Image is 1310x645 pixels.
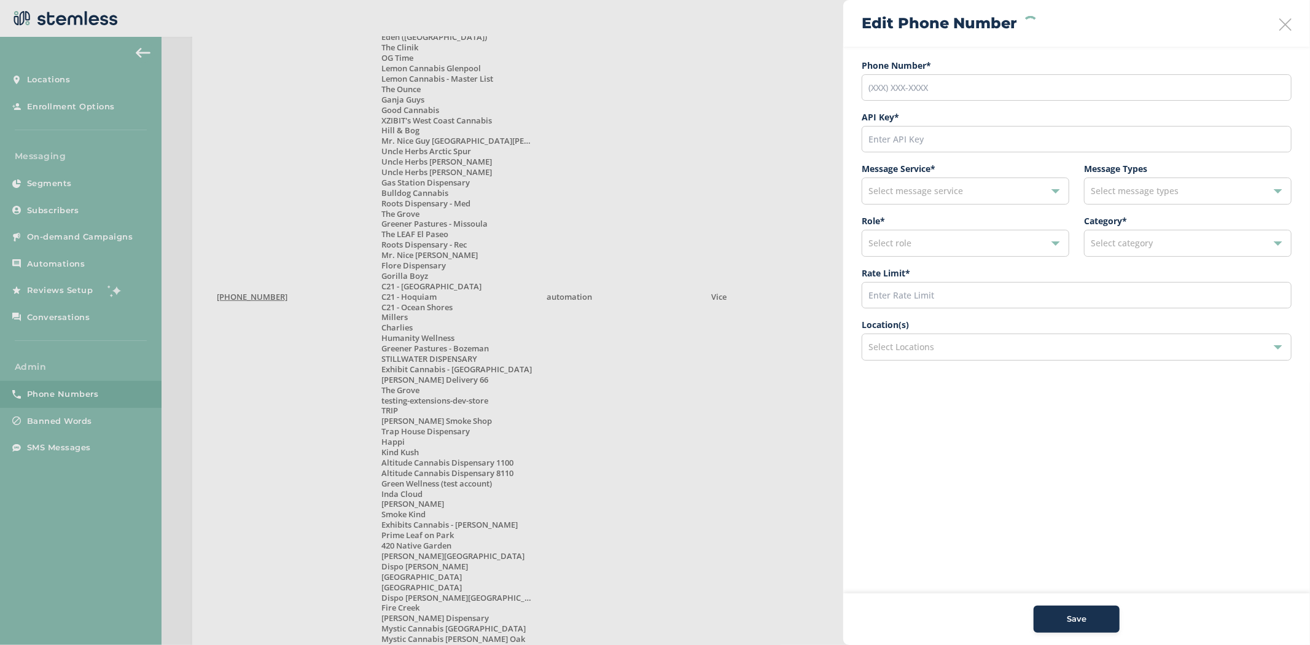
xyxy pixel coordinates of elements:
span: Save [1067,613,1086,625]
span: Select message service [868,185,963,197]
iframe: Chat Widget [1249,586,1310,645]
label: Message Service [862,162,1069,175]
button: Save [1034,606,1120,633]
input: (XXX) XXX-XXXX [862,74,1292,101]
input: Enter API Key [862,126,1292,152]
span: Select category [1091,237,1153,249]
span: Select role [868,237,911,249]
label: API Key [862,111,1292,123]
input: Enter Rate Limit [862,282,1292,308]
label: Message Types [1084,162,1292,175]
h2: Edit Phone Number [862,12,1017,34]
span: Select Locations [868,341,934,353]
label: Role [862,214,1069,227]
label: Location(s) [862,318,1292,331]
label: Phone Number* [862,59,1292,72]
label: Category [1084,214,1292,227]
label: Rate Limit [862,267,1292,279]
span: Select message types [1091,185,1179,197]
